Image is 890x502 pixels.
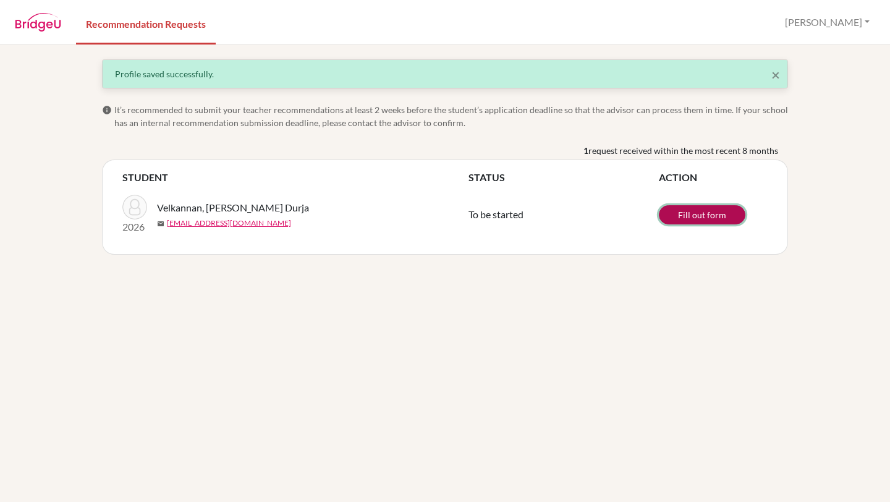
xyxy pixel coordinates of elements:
[122,195,147,219] img: Velkannan, Sarvesh Durja
[468,208,523,220] span: To be started
[102,105,112,115] span: info
[76,2,216,45] a: Recommendation Requests
[15,13,61,32] img: BridgeU logo
[659,170,768,185] th: ACTION
[122,170,468,185] th: STUDENT
[157,200,309,215] span: Velkannan, [PERSON_NAME] Durja
[771,67,780,82] button: Close
[659,205,745,224] a: Fill out form
[583,144,588,157] b: 1
[167,218,291,229] a: [EMAIL_ADDRESS][DOMAIN_NAME]
[779,11,875,34] button: [PERSON_NAME]
[114,103,788,129] span: It’s recommended to submit your teacher recommendations at least 2 weeks before the student’s app...
[157,220,164,228] span: mail
[122,219,147,234] p: 2026
[588,144,778,157] span: request received within the most recent 8 months
[115,67,775,80] div: Profile saved successfully.
[771,66,780,83] span: ×
[468,170,659,185] th: STATUS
